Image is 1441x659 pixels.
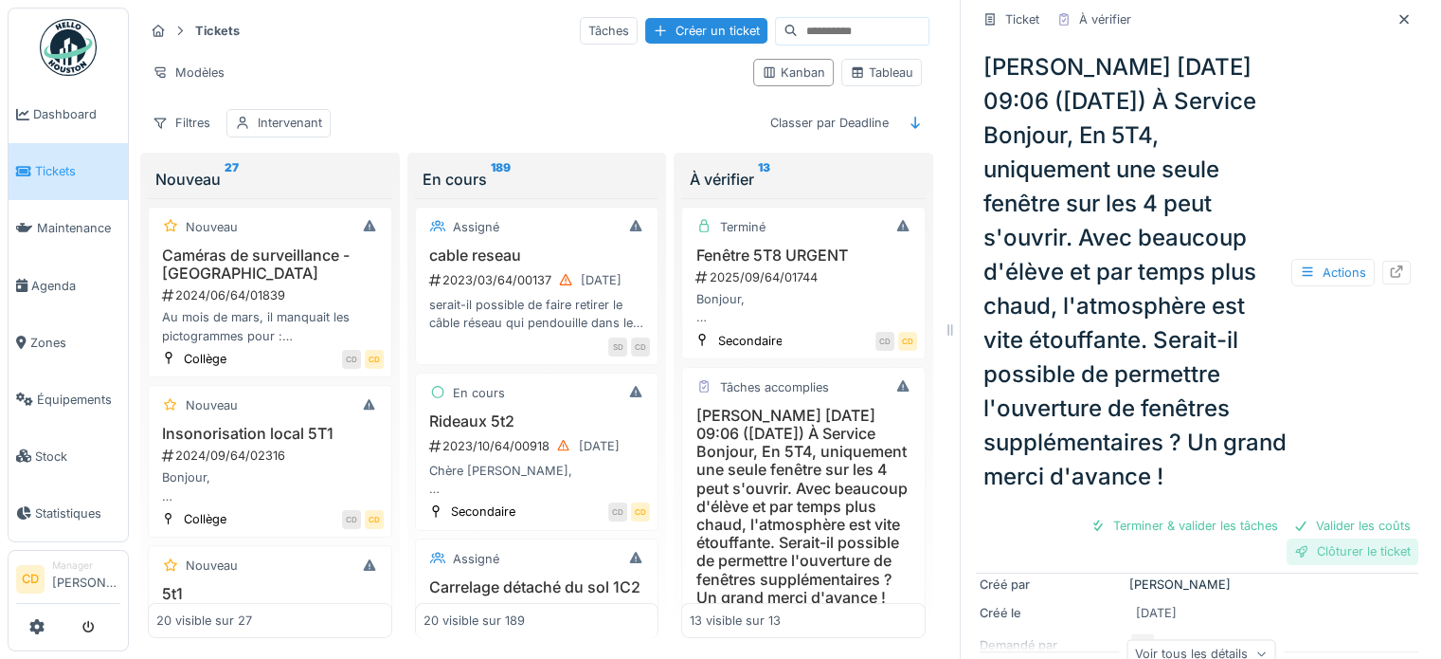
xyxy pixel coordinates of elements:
[580,17,638,45] div: Tâches
[144,59,233,86] div: Modèles
[427,600,651,624] div: 2023/10/64/00935
[427,434,651,458] div: 2023/10/64/00918
[35,504,120,522] span: Statistiques
[37,219,120,237] span: Maintenance
[1083,513,1286,539] div: Terminer & valider les tâches
[980,576,1122,594] div: Créé par
[693,268,917,286] div: 2025/09/64/01744
[160,447,384,465] div: 2024/09/64/02316
[184,350,226,368] div: Collège
[156,308,384,344] div: Au mois de mars, il manquait les pictogrammes pour : 1. Grille [PERSON_NAME] 2. [GEOGRAPHIC_DATA]...
[186,557,238,575] div: Nouveau
[690,247,917,265] h3: Fenêtre 5T8 URGENT
[9,371,128,428] a: Équipements
[155,168,385,191] div: Nouveau
[453,550,499,568] div: Assigné
[757,168,769,191] sup: 13
[30,334,120,352] span: Zones
[9,200,128,257] a: Maintenance
[976,43,1418,502] div: [PERSON_NAME] [DATE] 09:06 ([DATE]) À Service Bonjour, En 5T4, uniquement une seule fenêtre sur l...
[156,585,384,603] h3: 5t1
[689,168,918,191] div: À vérifier
[37,391,120,409] span: Équipements
[144,109,219,137] div: Filtres
[980,576,1414,594] div: [PERSON_NAME]
[31,277,120,295] span: Agenda
[225,168,239,191] sup: 27
[1005,10,1039,28] div: Ticket
[40,19,97,76] img: Badge_color-CXgf-gQk.svg
[9,428,128,485] a: Stock
[690,290,917,326] div: Bonjour, Deux fenêtres sont cassées en 5t8 et menacent de se briser complètement. (Courant d’air)...
[160,286,384,304] div: 2024/06/64/01839
[342,350,361,369] div: CD
[1136,604,1177,622] div: [DATE]
[631,503,650,522] div: CD
[35,162,120,180] span: Tickets
[608,338,627,357] div: SD
[608,503,627,522] div: CD
[423,412,651,430] h3: Rideaux 5t2
[581,271,621,289] div: [DATE]
[1286,513,1418,539] div: Valider les coûts
[9,314,128,371] a: Zones
[762,109,897,137] div: Classer par Deadline
[188,22,247,40] strong: Tickets
[717,332,782,350] div: Secondaire
[52,558,120,573] div: Manager
[365,350,384,369] div: CD
[258,114,322,132] div: Intervenant
[52,558,120,599] li: [PERSON_NAME]
[184,510,226,528] div: Collège
[631,338,650,357] div: CD
[186,396,238,414] div: Nouveau
[423,612,525,630] div: 20 visible sur 189
[875,332,894,351] div: CD
[342,510,361,529] div: CD
[690,407,917,607] h3: [PERSON_NAME] [DATE] 09:06 ([DATE]) À Service Bonjour, En 5T4, uniquement une seule fenêtre sur l...
[9,143,128,200] a: Tickets
[365,510,384,529] div: CD
[1079,10,1131,28] div: À vérifier
[156,468,384,504] div: Bonjour, J'entame ma 5eme année de titulariat dans la 5T1, et je prends enfin la peine de vous fa...
[453,384,505,402] div: En cours
[33,105,120,123] span: Dashboard
[850,64,913,82] div: Tableau
[453,218,499,236] div: Assigné
[719,378,828,396] div: Tâches accomplies
[156,247,384,283] h3: Caméras de surveillance - [GEOGRAPHIC_DATA]
[579,437,620,455] div: [DATE]
[16,558,120,604] a: CD Manager[PERSON_NAME]
[186,218,238,236] div: Nouveau
[1287,539,1418,564] div: Clôturer le ticket
[719,218,765,236] div: Terminé
[156,425,384,443] h3: Insonorisation local 5T1
[1291,259,1375,286] div: Actions
[9,485,128,541] a: Statistiques
[35,448,120,466] span: Stock
[427,268,651,292] div: 2023/03/64/00137
[16,565,45,594] li: CD
[762,64,825,82] div: Kanban
[423,296,651,332] div: serait-il possible de faire retirer le câble réseau qui pendouille dans le couloir entre la class...
[423,168,652,191] div: En cours
[423,462,651,498] div: Chère [PERSON_NAME], Il n’y a qu’un seul rideau en 5t2 et cela rend les projections très difficil...
[690,612,781,630] div: 13 visible sur 13
[980,604,1122,622] div: Créé le
[898,332,917,351] div: CD
[423,578,651,596] h3: Carrelage détaché du sol 1C2
[9,257,128,314] a: Agenda
[9,86,128,143] a: Dashboard
[423,247,651,265] h3: cable reseau
[491,168,511,191] sup: 189
[645,18,767,44] div: Créer un ticket
[156,612,252,630] div: 20 visible sur 27
[451,503,515,521] div: Secondaire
